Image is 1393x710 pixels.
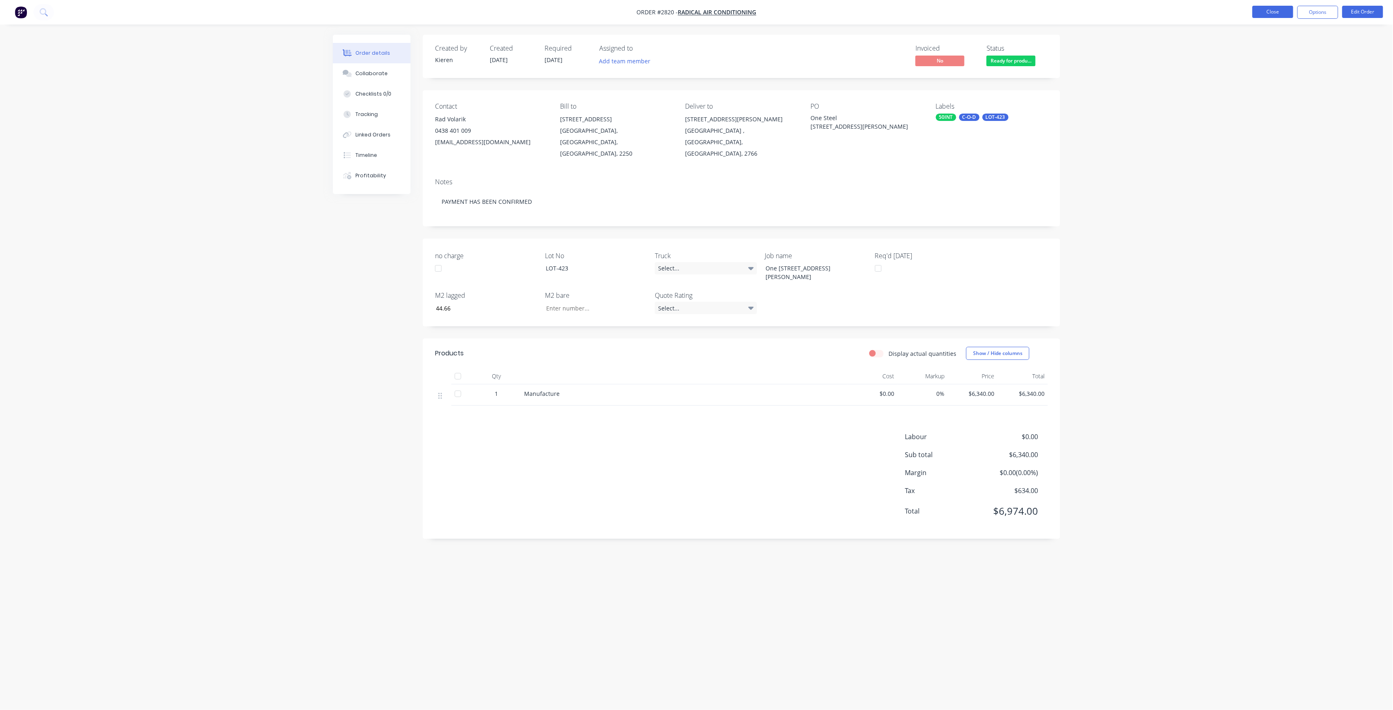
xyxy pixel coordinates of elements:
img: Factory [15,6,27,18]
input: Enter number... [539,302,647,314]
div: [STREET_ADDRESS][PERSON_NAME][GEOGRAPHIC_DATA] , [GEOGRAPHIC_DATA], [GEOGRAPHIC_DATA], 2766 [685,114,797,159]
button: Close [1252,6,1293,18]
label: M2 bare [545,290,647,300]
span: 1 [495,389,498,398]
div: [EMAIL_ADDRESS][DOMAIN_NAME] [435,136,547,148]
label: Truck [655,251,757,261]
button: Show / Hide columns [966,347,1029,360]
div: Markup [898,368,948,384]
span: $6,340.00 [978,450,1038,460]
span: $6,974.00 [978,504,1038,518]
div: One Steel [STREET_ADDRESS][PERSON_NAME] [810,114,913,131]
div: Created by [435,45,480,52]
span: $6,340.00 [1001,389,1045,398]
label: no charge [435,251,537,261]
div: Notes [435,178,1048,186]
button: Add team member [599,56,655,67]
span: [DATE] [490,56,508,64]
div: Labels [936,103,1048,110]
div: Rad Volarik [435,114,547,125]
div: LOT-423 [982,114,1009,121]
span: Ready for produ... [987,56,1036,66]
div: 0438 401 009 [435,125,547,136]
input: Enter number... [429,302,537,314]
div: Profitability [356,172,386,179]
div: Price [948,368,998,384]
div: Deliver to [685,103,797,110]
div: Kieren [435,56,480,64]
button: Timeline [333,145,411,165]
button: Tracking [333,104,411,125]
div: Total [998,368,1048,384]
div: Select... [655,302,757,314]
div: Status [987,45,1048,52]
span: $0.00 [851,389,895,398]
div: Assigned to [599,45,681,52]
div: Collaborate [356,70,388,77]
div: PO [810,103,922,110]
div: [GEOGRAPHIC_DATA] , [GEOGRAPHIC_DATA], [GEOGRAPHIC_DATA], 2766 [685,125,797,159]
span: $634.00 [978,486,1038,496]
span: Sub total [905,450,978,460]
label: Lot No [545,251,647,261]
div: Linked Orders [356,131,391,138]
button: Options [1297,6,1338,19]
button: Edit Order [1342,6,1383,18]
span: Tax [905,486,978,496]
div: PAYMENT HAS BEEN CONFIRMED [435,189,1048,214]
div: Invoiced [915,45,977,52]
button: Add team member [595,56,655,67]
label: Quote Rating [655,290,757,300]
div: [STREET_ADDRESS][GEOGRAPHIC_DATA], [GEOGRAPHIC_DATA], [GEOGRAPHIC_DATA], 2250 [560,114,672,159]
div: 50INT [936,114,956,121]
div: Contact [435,103,547,110]
div: Bill to [560,103,672,110]
label: Req'd [DATE] [875,251,977,261]
div: Products [435,348,464,358]
div: Tracking [356,111,378,118]
div: Timeline [356,152,377,159]
div: Required [545,45,589,52]
div: [STREET_ADDRESS] [560,114,672,125]
span: [DATE] [545,56,563,64]
div: [STREET_ADDRESS][PERSON_NAME] [685,114,797,125]
label: Display actual quantities [888,349,956,358]
div: One [STREET_ADDRESS][PERSON_NAME] [759,262,861,283]
span: 0% [901,389,945,398]
div: Checklists 0/0 [356,90,392,98]
button: Order details [333,43,411,63]
div: LOT-423 [539,262,641,274]
button: Checklists 0/0 [333,84,411,104]
button: Ready for produ... [987,56,1036,68]
span: Total [905,506,978,516]
span: Labour [905,432,978,442]
a: Radical Air Conditioning [678,9,757,16]
div: Created [490,45,535,52]
div: Qty [472,368,521,384]
div: C-O-D [959,114,980,121]
label: Job name [765,251,867,261]
span: Order #2820 - [637,9,678,16]
div: Cost [848,368,898,384]
button: Profitability [333,165,411,186]
div: [GEOGRAPHIC_DATA], [GEOGRAPHIC_DATA], [GEOGRAPHIC_DATA], 2250 [560,125,672,159]
span: $6,340.00 [951,389,995,398]
button: Linked Orders [333,125,411,145]
div: Rad Volarik0438 401 009[EMAIL_ADDRESS][DOMAIN_NAME] [435,114,547,148]
span: $0.00 ( 0.00 %) [978,468,1038,478]
span: Margin [905,468,978,478]
div: Order details [356,49,391,57]
label: M2 lagged [435,290,537,300]
span: $0.00 [978,432,1038,442]
span: Manufacture [524,390,560,397]
span: No [915,56,964,66]
div: Select... [655,262,757,275]
button: Collaborate [333,63,411,84]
